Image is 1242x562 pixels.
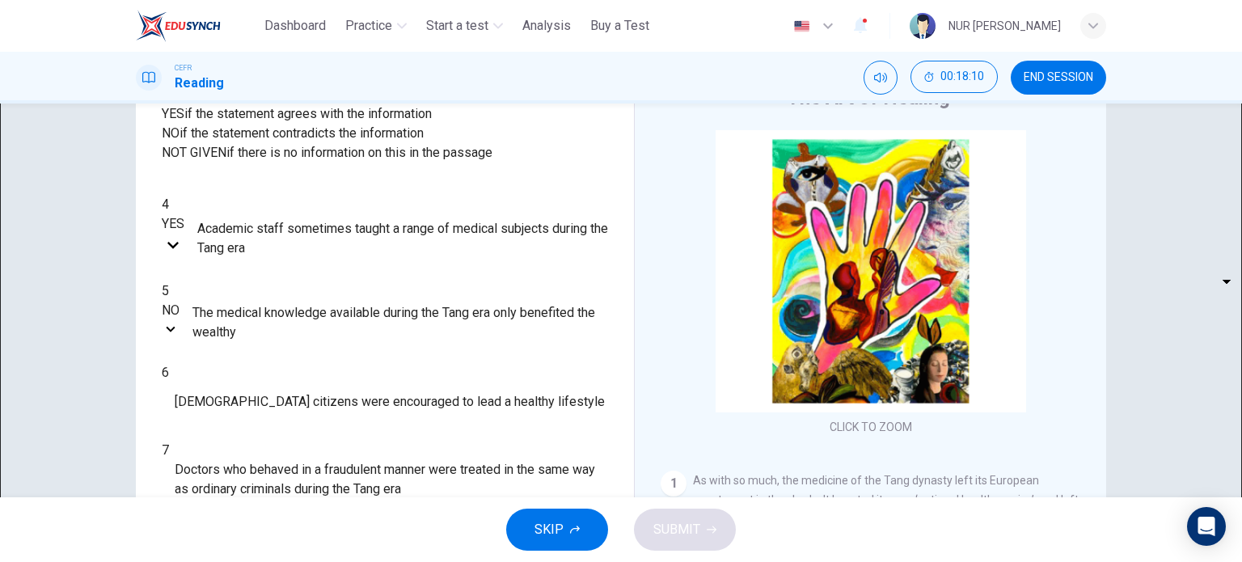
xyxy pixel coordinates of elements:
[192,303,608,342] span: The medical knowledge available during the Tang era only benefited the wealthy
[948,16,1061,36] div: NUR [PERSON_NAME]
[264,16,326,36] span: Dashboard
[864,61,898,95] div: Mute
[1024,71,1093,84] span: END SESSION
[226,145,492,160] span: if there is no information on this in the passage
[162,283,169,298] span: 5
[590,16,649,36] span: Buy a Test
[162,106,184,121] span: YES
[162,442,169,458] span: 7
[420,11,509,40] button: Start a test
[162,145,226,160] span: NOT GIVEN
[910,13,936,39] img: Profile picture
[175,62,192,74] span: CEFR
[162,365,169,380] span: 6
[506,509,608,551] button: SKIP
[940,70,984,83] span: 00:18:10
[1187,507,1226,546] div: Open Intercom Messenger
[162,214,184,234] div: YES
[175,460,608,499] span: Doctors who behaved in a fraudulent manner were treated in the same way as ordinary criminals dur...
[258,11,332,40] button: Dashboard
[910,61,998,95] div: Hide
[339,11,413,40] button: Practice
[197,219,608,258] span: Academic staff sometimes taught a range of medical subjects during the Tang era
[162,125,180,141] span: NO
[162,196,169,212] span: 4
[661,471,686,497] div: 1
[584,11,656,40] button: Buy a Test
[136,10,258,42] a: ELTC logo
[136,10,221,42] img: ELTC logo
[180,125,424,141] span: if the statement contradicts the information
[175,392,605,412] span: [DEMOGRAPHIC_DATA] citizens were encouraged to lead a healthy lifestyle
[516,11,577,40] button: Analysis
[1011,61,1106,95] button: END SESSION
[162,301,180,320] div: NO
[792,20,812,32] img: en
[426,16,488,36] span: Start a test
[522,16,571,36] span: Analysis
[184,106,432,121] span: if the statement agrees with the information
[345,16,392,36] span: Practice
[175,74,224,93] h1: Reading
[910,61,998,93] button: 00:18:10
[534,518,564,541] span: SKIP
